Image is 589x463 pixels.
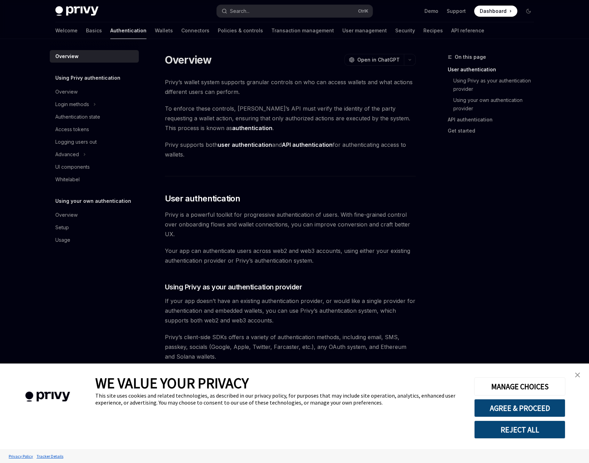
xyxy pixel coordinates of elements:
img: dark logo [55,6,98,16]
div: Setup [55,223,69,232]
a: Get started [448,125,540,136]
button: REJECT ALL [474,421,565,439]
a: Setup [50,221,139,234]
a: Demo [424,8,438,15]
span: Privy is a powerful toolkit for progressive authentication of users. With fine-grained control ov... [165,210,416,239]
a: Overview [50,86,139,98]
a: Whitelabel [50,173,139,186]
a: Connectors [181,22,209,39]
span: Privy’s wallet system supports granular controls on who can access wallets and what actions diffe... [165,77,416,97]
a: Using your own authentication provider [453,95,540,114]
button: Search...CtrlK [217,5,373,17]
a: UI components [50,161,139,173]
div: Advanced [55,150,79,159]
a: User management [342,22,387,39]
a: Tracker Details [35,450,65,462]
span: Dashboard [480,8,507,15]
span: WE VALUE YOUR PRIVACY [95,374,249,392]
a: Access tokens [50,123,139,136]
a: Privacy Policy [7,450,35,462]
a: Policies & controls [218,22,263,39]
button: Toggle dark mode [523,6,534,17]
a: Welcome [55,22,78,39]
span: If your app doesn’t have an existing authentication provider, or would like a single provider for... [165,296,416,325]
strong: authentication [232,125,272,131]
a: Authentication state [50,111,139,123]
span: Privy’s client-side SDKs offers a variety of authentication methods, including email, SMS, passke... [165,332,416,361]
h5: Using your own authentication [55,197,131,205]
span: Ctrl K [358,8,368,14]
a: close banner [571,368,584,382]
a: Security [395,22,415,39]
div: Logging users out [55,138,97,146]
h5: Using Privy authentication [55,74,120,82]
span: Your app can authenticate users across web2 and web3 accounts, using either your existing authent... [165,246,416,265]
a: Logging users out [50,136,139,148]
strong: API authentication [282,141,333,148]
span: On this page [455,53,486,61]
div: UI components [55,163,90,171]
img: close banner [575,373,580,377]
a: API reference [451,22,484,39]
div: Authentication state [55,113,100,121]
div: Login methods [55,100,89,109]
div: This site uses cookies and related technologies, as described in our privacy policy, for purposes... [95,392,464,406]
div: Usage [55,236,70,244]
a: API authentication [448,114,540,125]
a: User authentication [448,64,540,75]
a: Authentication [110,22,146,39]
a: Overview [50,50,139,63]
div: Overview [55,88,78,96]
div: Whitelabel [55,175,80,184]
div: Access tokens [55,125,89,134]
a: Basics [86,22,102,39]
span: To enforce these controls, [PERSON_NAME]’s API must verify the identity of the party requesting a... [165,104,416,133]
a: Support [447,8,466,15]
a: Transaction management [271,22,334,39]
a: Wallets [155,22,173,39]
a: Dashboard [474,6,517,17]
strong: user authentication [218,141,272,148]
div: Overview [55,211,78,219]
div: Search... [230,7,249,15]
span: User authentication [165,193,240,204]
a: Using Privy as your authentication provider [453,75,540,95]
button: MANAGE CHOICES [474,377,565,396]
button: Open in ChatGPT [344,54,404,66]
a: Recipes [423,22,443,39]
a: Usage [50,234,139,246]
img: company logo [10,382,85,412]
div: Overview [55,52,79,61]
span: Using Privy as your authentication provider [165,282,302,292]
button: AGREE & PROCEED [474,399,565,417]
span: Open in ChatGPT [357,56,400,63]
a: Overview [50,209,139,221]
span: Privy supports both and for authenticating access to wallets. [165,140,416,159]
h1: Overview [165,54,212,66]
